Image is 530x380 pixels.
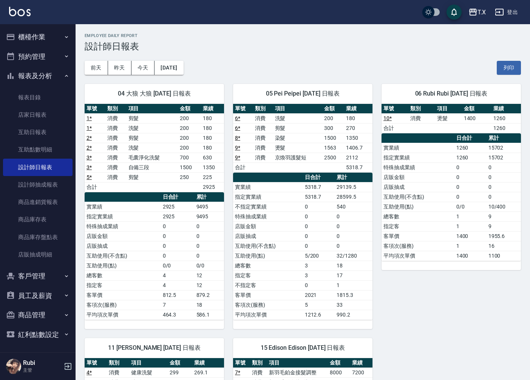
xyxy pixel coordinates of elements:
th: 項目 [435,104,462,114]
td: 29139.5 [335,182,372,192]
th: 項目 [273,104,322,114]
td: 特殊抽成業績 [85,221,161,231]
td: 消費 [105,143,126,153]
th: 類別 [250,358,267,368]
td: 2500 [322,153,344,162]
td: 自備三段 [127,162,178,172]
td: 店販抽成 [233,231,303,241]
td: 812.5 [161,290,195,300]
td: 0/0 [454,202,487,212]
td: 互助使用(不含點) [233,241,303,251]
th: 業績 [201,104,224,114]
td: 0/0 [161,261,195,270]
button: 登出 [492,5,521,19]
td: 消費 [408,113,435,123]
a: 報表目錄 [3,89,73,106]
td: 269.1 [192,368,224,377]
th: 金額 [178,104,201,114]
td: 8000 [328,368,350,377]
td: 9 [487,212,521,221]
td: 270 [344,123,372,133]
td: 互助使用(點) [85,261,161,270]
span: 11 [PERSON_NAME] [DATE] 日報表 [94,344,215,352]
td: 實業績 [233,182,303,192]
td: 540 [335,202,372,212]
td: 10/400 [487,202,521,212]
button: 今天 [131,61,155,75]
td: 客單價 [85,290,161,300]
td: 9495 [195,212,224,221]
td: 實業績 [85,202,161,212]
td: 店販金額 [233,221,303,231]
td: 225 [201,172,224,182]
th: 業績 [344,104,372,114]
td: 1350 [344,133,372,143]
td: 洗髮 [127,143,178,153]
th: 業績 [192,358,224,368]
td: 2925 [161,212,195,221]
td: 33 [335,300,372,310]
td: 消費 [253,123,273,133]
td: 1260 [491,113,521,123]
td: 0 [335,241,372,251]
td: 剪髮 [127,133,178,143]
td: 0 [303,202,335,212]
td: 1260 [491,123,521,133]
td: 平均項次單價 [85,310,161,320]
th: 金額 [168,358,192,368]
td: 剪髮 [273,123,322,133]
td: 0 [335,221,372,231]
td: 消費 [253,153,273,162]
td: 700 [178,153,201,162]
td: 1500 [322,133,344,143]
td: 毛囊淨化洗髮 [127,153,178,162]
td: 0 [303,241,335,251]
td: 指定客 [382,221,454,231]
td: 互助使用(點) [382,202,454,212]
button: 昨天 [108,61,131,75]
button: 列印 [497,61,521,75]
td: 180 [201,123,224,133]
td: 17 [335,270,372,280]
td: 0 [487,162,521,172]
td: 0 [303,221,335,231]
td: 指定實業績 [233,192,303,202]
th: 日合計 [161,192,195,202]
td: 180 [201,133,224,143]
td: 實業績 [382,143,454,153]
td: 630 [201,153,224,162]
td: 1 [454,212,487,221]
th: 單號 [382,104,408,114]
td: 特殊抽成業績 [233,212,303,221]
td: 0 [161,221,195,231]
td: 0 [487,172,521,182]
a: 店家日報表 [3,106,73,124]
td: 1400 [462,113,491,123]
td: 1 [335,280,372,290]
td: 2925 [161,202,195,212]
td: 15702 [487,143,521,153]
td: 互助使用(不含點) [382,192,454,202]
button: 櫃檯作業 [3,27,73,47]
th: 累計 [335,173,372,182]
td: 0 [161,231,195,241]
button: 報表及分析 [3,66,73,86]
a: 設計師抽成報表 [3,176,73,193]
td: 指定實業績 [85,212,161,221]
td: 1815.3 [335,290,372,300]
table: a dense table [85,104,224,192]
td: 總客數 [382,212,454,221]
table: a dense table [233,173,372,320]
td: 0 [161,251,195,261]
td: 0 [454,192,487,202]
th: 業績 [491,104,521,114]
td: 合計 [233,162,253,172]
button: 客戶管理 [3,266,73,286]
td: 12 [195,280,224,290]
td: 客單價 [382,231,454,241]
th: 累計 [487,133,521,143]
td: 平均項次單價 [382,251,454,261]
td: 7 [161,300,195,310]
td: 2925 [201,182,224,192]
th: 單號 [233,358,250,368]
